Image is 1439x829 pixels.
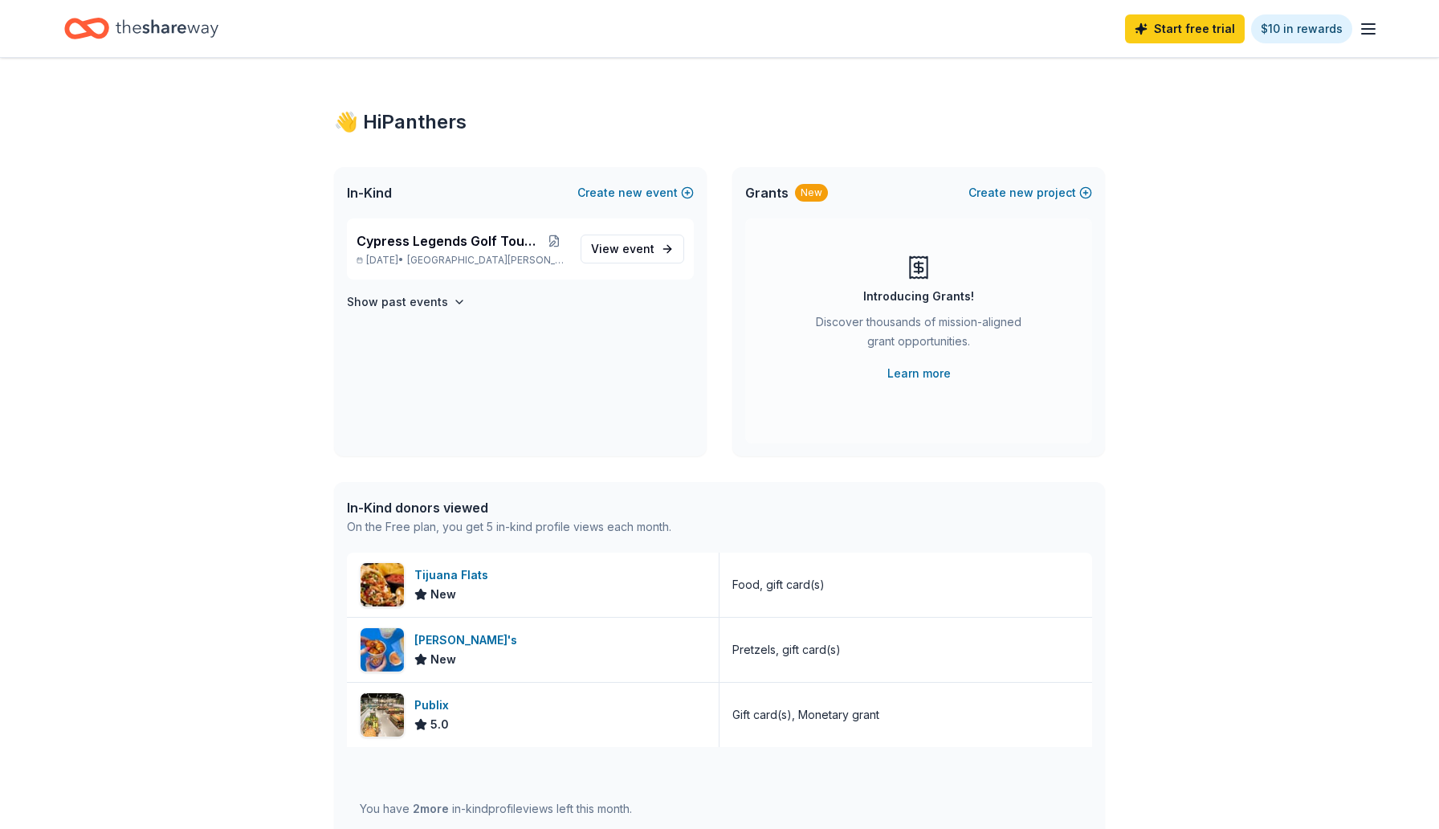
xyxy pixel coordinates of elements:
div: In-Kind donors viewed [347,498,671,517]
div: New [795,184,828,202]
div: Publix [414,696,455,715]
a: $10 in rewards [1251,14,1352,43]
span: new [618,183,642,202]
p: [DATE] • [357,254,568,267]
a: Start free trial [1125,14,1245,43]
span: event [622,242,654,255]
span: 5.0 [430,715,449,734]
span: [GEOGRAPHIC_DATA][PERSON_NAME], [GEOGRAPHIC_DATA] [407,254,568,267]
div: You have in-kind profile views left this month. [360,799,632,819]
img: Image for Tijuana Flats [361,563,404,606]
div: On the Free plan, you get 5 in-kind profile views each month. [347,517,671,537]
a: View event [581,235,684,263]
img: Image for Auntie Anne's [361,628,404,672]
span: 2 more [413,802,449,815]
a: Home [64,10,218,47]
img: Image for Publix [361,693,404,737]
div: Discover thousands of mission-aligned grant opportunities. [809,312,1028,357]
div: 👋 Hi Panthers [334,109,1105,135]
div: [PERSON_NAME]'s [414,631,524,650]
div: Food, gift card(s) [732,575,825,594]
span: View [591,239,654,259]
span: New [430,650,456,669]
button: Createnewproject [968,183,1092,202]
button: Createnewevent [577,183,694,202]
div: Tijuana Flats [414,566,495,585]
a: Learn more [887,364,951,383]
div: Pretzels, gift card(s) [732,640,841,660]
span: Cypress Legends Golf Tournament [357,231,541,251]
span: new [1009,183,1033,202]
h4: Show past events [347,292,448,312]
div: Gift card(s), Monetary grant [732,705,879,725]
div: Introducing Grants! [863,287,974,306]
button: Show past events [347,292,466,312]
span: Grants [745,183,789,202]
span: In-Kind [347,183,392,202]
span: New [430,585,456,604]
